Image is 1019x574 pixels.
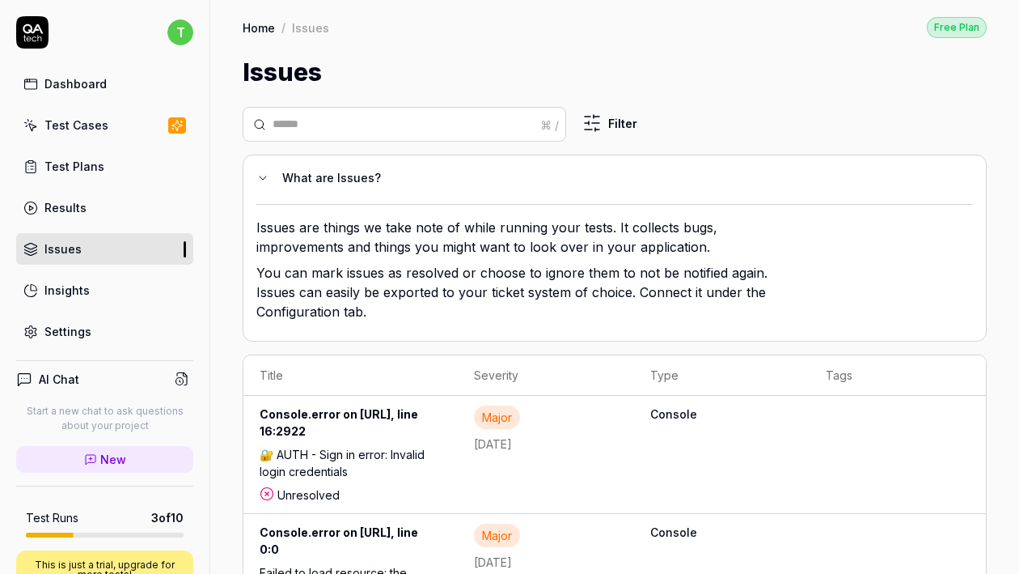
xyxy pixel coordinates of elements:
a: Test Plans [16,151,193,182]
h5: Test Runs [26,511,78,525]
div: Dashboard [44,75,107,92]
span: t [167,19,193,45]
div: 🔐 AUTH - Sign in error: Invalid login credentials [260,446,442,487]
div: Test Plans [44,158,104,175]
a: Results [16,192,193,223]
div: Unresolved [260,487,442,504]
a: Insights [16,274,193,306]
div: Issues [292,19,329,36]
a: Settings [16,316,193,347]
div: What are Issues? [282,168,960,188]
div: Results [44,199,87,216]
button: t [167,16,193,49]
div: Test Cases [44,117,108,134]
a: New [16,446,193,473]
p: You can mark issues as resolved or choose to ignore them to not be notified again. Issues can eas... [256,263,782,328]
a: Issues [16,233,193,265]
p: Start a new chat to ask questions about your project [16,404,193,433]
p: Issues are things we take note of while running your tests. It collects bugs, improvements and th... [256,218,782,263]
div: Major [474,406,520,429]
th: Type [634,355,810,396]
a: Test Cases [16,109,193,141]
time: [DATE] [474,555,512,569]
time: [DATE] [474,437,512,451]
th: Tags [810,355,986,396]
div: Free Plan [927,17,987,38]
th: Title [243,355,458,396]
button: What are Issues? [256,168,960,188]
h4: AI Chat [39,371,79,388]
b: Console [650,524,794,541]
button: Filter [573,107,647,139]
h1: Issues [243,54,322,91]
div: Issues [44,240,82,257]
div: / [281,19,285,36]
a: Dashboard [16,68,193,100]
span: New [100,451,126,468]
div: Major [474,524,520,547]
div: ⌘ / [540,116,559,133]
div: Console.error on [URL], line 0:0 [260,524,442,564]
span: 3 of 10 [151,509,184,526]
b: Console [650,406,794,423]
button: Free Plan [927,16,987,38]
div: Settings [44,323,91,340]
th: Severity [458,355,634,396]
div: Insights [44,282,90,299]
div: Console.error on [URL], line 16:2922 [260,406,442,446]
a: Home [243,19,275,36]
